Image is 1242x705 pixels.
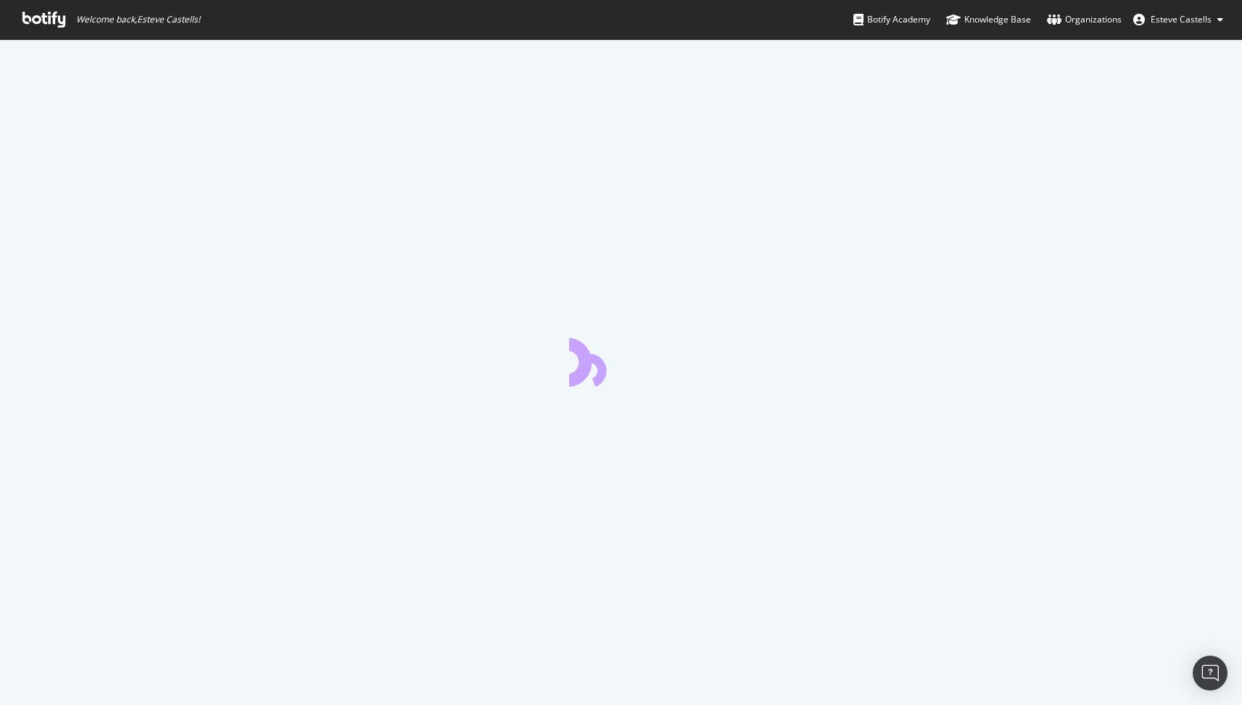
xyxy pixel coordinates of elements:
span: Esteve Castells [1151,13,1212,25]
div: Open Intercom Messenger [1193,656,1227,690]
button: Esteve Castells [1122,8,1235,31]
div: Organizations [1047,12,1122,27]
div: Botify Academy [853,12,930,27]
div: animation [569,334,674,387]
div: Knowledge Base [946,12,1031,27]
span: Welcome back, Esteve Castells ! [76,14,200,25]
